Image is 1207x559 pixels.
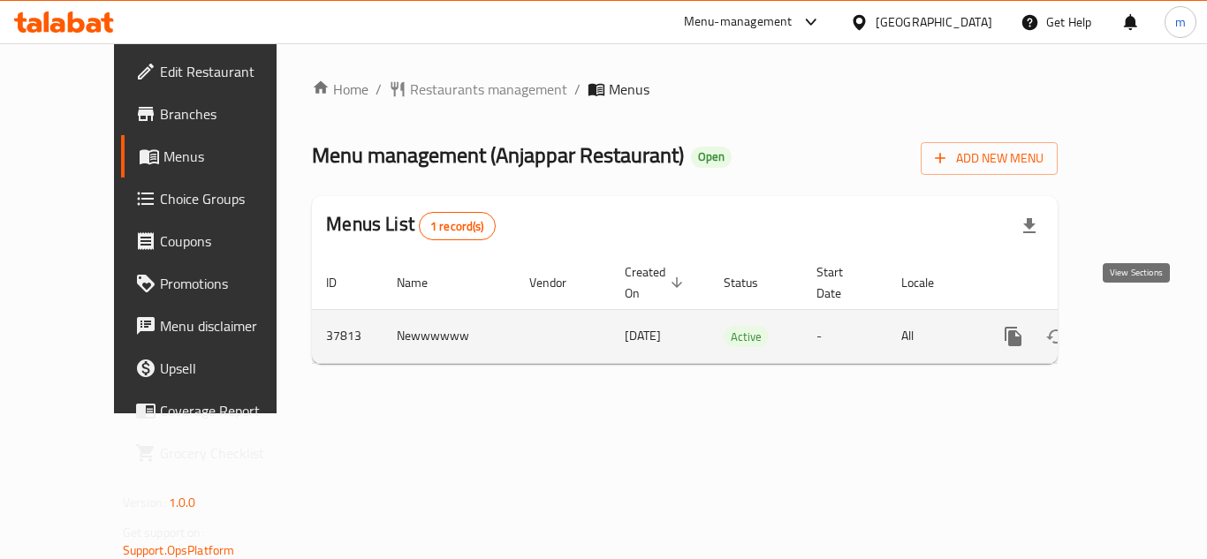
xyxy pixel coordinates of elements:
td: - [802,309,887,363]
a: Promotions [121,262,315,305]
div: Menu-management [684,11,793,33]
span: m [1175,12,1186,32]
a: Home [312,79,368,100]
th: Actions [978,256,1176,310]
span: 1.0.0 [169,491,196,514]
td: All [887,309,978,363]
a: Coverage Report [121,389,315,432]
a: Choice Groups [121,178,315,220]
span: Grocery Checklist [160,442,301,464]
span: Upsell [160,358,301,379]
a: Grocery Checklist [121,432,315,474]
h2: Menus List [326,211,495,240]
a: Upsell [121,347,315,389]
td: 37813 [312,309,383,363]
a: Coupons [121,220,315,262]
span: Start Date [816,261,866,304]
span: Locale [901,272,957,293]
table: enhanced table [312,256,1176,364]
div: Active [724,326,769,347]
span: 1 record(s) [420,218,495,235]
a: Menus [121,135,315,178]
div: Open [691,147,732,168]
div: Export file [1008,205,1051,247]
span: ID [326,272,360,293]
button: more [992,315,1035,358]
span: [DATE] [625,324,661,347]
div: [GEOGRAPHIC_DATA] [876,12,992,32]
span: Status [724,272,781,293]
a: Restaurants management [389,79,567,100]
button: Add New Menu [921,142,1058,175]
div: Total records count [419,212,496,240]
span: Coupons [160,230,301,252]
span: Menu management ( Anjappar Restaurant ) [312,135,684,175]
a: Edit Restaurant [121,50,315,93]
span: Active [724,327,769,347]
td: Newwwwww [383,309,515,363]
span: Coverage Report [160,400,301,421]
span: Restaurants management [410,79,567,100]
span: Add New Menu [935,147,1044,170]
span: Name [397,272,451,293]
span: Get support on: [123,521,204,544]
a: Branches [121,93,315,135]
span: Menus [609,79,649,100]
span: Version: [123,491,166,514]
span: Choice Groups [160,188,301,209]
span: Edit Restaurant [160,61,301,82]
li: / [376,79,382,100]
nav: breadcrumb [312,79,1058,100]
span: Promotions [160,273,301,294]
span: Branches [160,103,301,125]
span: Open [691,149,732,164]
li: / [574,79,581,100]
span: Menus [163,146,301,167]
span: Menu disclaimer [160,315,301,336]
span: Created On [625,261,688,304]
span: Vendor [529,272,589,293]
a: Menu disclaimer [121,305,315,347]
